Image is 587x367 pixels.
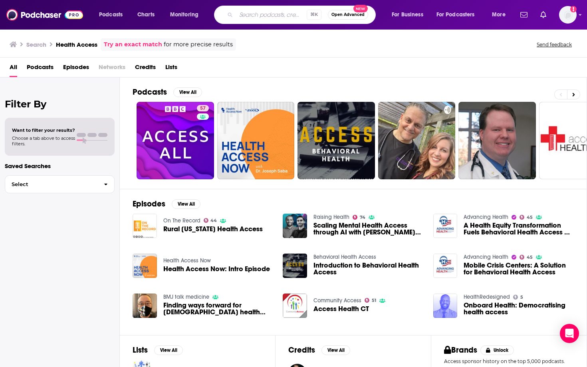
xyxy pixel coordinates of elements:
[133,345,148,355] h2: Lists
[165,61,177,77] a: Lists
[520,296,523,299] span: 5
[12,127,75,133] span: Want to filter your results?
[321,345,350,355] button: View All
[559,6,577,24] button: Show profile menu
[560,324,579,343] div: Open Intercom Messenger
[6,7,83,22] a: Podchaser - Follow, Share and Rate Podcasts
[313,297,361,304] a: Community Access
[99,61,125,77] span: Networks
[444,345,477,355] h2: Brands
[464,214,508,220] a: Advancing Health
[464,222,574,236] span: A Health Equity Transformation Fuels Behavioral Health Access at [GEOGRAPHIC_DATA]
[137,9,155,20] span: Charts
[365,298,376,303] a: 51
[5,98,115,110] h2: Filter By
[170,9,198,20] span: Monitoring
[133,214,157,238] img: Rural Maryland Health Access
[433,214,458,238] img: A Health Equity Transformation Fuels Behavioral Health Access at Boston Medical Center
[386,8,433,21] button: open menu
[163,226,263,232] span: Rural [US_STATE] Health Access
[313,222,424,236] span: Scaling Mental Health Access through AI with [PERSON_NAME] and [PERSON_NAME]
[104,40,162,49] a: Try an exact match
[27,61,54,77] a: Podcasts
[570,6,577,12] svg: Add a profile image
[313,214,349,220] a: Raising Health
[137,102,214,179] a: 57
[5,182,97,187] span: Select
[133,345,183,355] a: ListsView All
[537,8,549,22] a: Show notifications dropdown
[204,218,217,223] a: 44
[433,294,458,318] img: Onboard Health: Democratising health access
[517,8,531,22] a: Show notifications dropdown
[173,87,202,97] button: View All
[464,262,574,276] a: Mobile Crisis Centers: A Solution for Behavioral Health Access
[464,302,574,315] a: Onboard Health: Democratising health access
[200,105,206,113] span: 57
[133,199,200,209] a: EpisodesView All
[133,254,157,278] img: Health Access Now: Intro Episode
[165,8,209,21] button: open menu
[163,302,274,315] span: Finding ways forward for [DEMOGRAPHIC_DATA] health access
[464,254,508,260] a: Advancing Health
[5,162,115,170] p: Saved Searches
[63,61,89,77] a: Episodes
[132,8,159,21] a: Charts
[288,345,315,355] h2: Credits
[464,294,510,300] a: HealthRedesigned
[372,299,376,302] span: 51
[313,222,424,236] a: Scaling Mental Health Access through AI with Neil Parikh and Daniel Cahn
[12,135,75,147] span: Choose a tab above to access filters.
[163,226,263,232] a: Rural Maryland Health Access
[154,345,183,355] button: View All
[288,345,350,355] a: CreditsView All
[559,6,577,24] img: User Profile
[56,41,97,48] h3: Health Access
[236,8,307,21] input: Search podcasts, credits, & more...
[133,199,165,209] h2: Episodes
[133,294,157,318] img: Finding ways forward for LGBTQ+ health access
[222,6,383,24] div: Search podcasts, credits, & more...
[353,5,368,12] span: New
[313,306,369,312] span: Access Health CT
[520,215,533,220] a: 45
[10,61,17,77] a: All
[313,262,424,276] a: Introduction to Behavioral Health Access
[360,216,365,219] span: 74
[133,87,167,97] h2: Podcasts
[26,41,46,48] h3: Search
[480,345,514,355] button: Unlock
[163,302,274,315] a: Finding ways forward for LGBTQ+ health access
[93,8,133,21] button: open menu
[486,8,516,21] button: open menu
[163,217,200,224] a: On The Record
[534,41,574,48] button: Send feedback
[163,266,270,272] a: Health Access Now: Intro Episode
[433,254,458,278] a: Mobile Crisis Centers: A Solution for Behavioral Health Access
[172,199,200,209] button: View All
[5,175,115,193] button: Select
[513,295,523,300] a: 5
[133,87,202,97] a: PodcastsView All
[99,9,123,20] span: Podcasts
[520,255,533,260] a: 45
[283,254,307,278] img: Introduction to Behavioral Health Access
[307,10,321,20] span: ⌘ K
[492,9,506,20] span: More
[328,10,368,20] button: Open AdvancedNew
[163,257,211,264] a: Health Access Now
[283,214,307,238] img: Scaling Mental Health Access through AI with Neil Parikh and Daniel Cahn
